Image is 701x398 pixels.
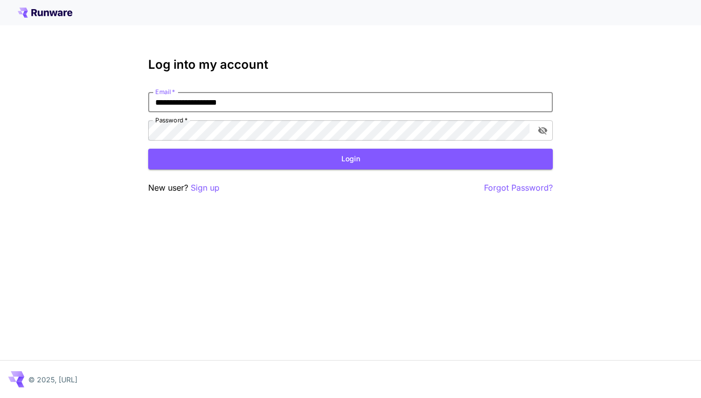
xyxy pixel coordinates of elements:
[28,374,77,385] p: © 2025, [URL]
[148,149,553,169] button: Login
[191,182,220,194] button: Sign up
[155,116,188,124] label: Password
[148,182,220,194] p: New user?
[534,121,552,140] button: toggle password visibility
[484,182,553,194] button: Forgot Password?
[155,87,175,96] label: Email
[148,58,553,72] h3: Log into my account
